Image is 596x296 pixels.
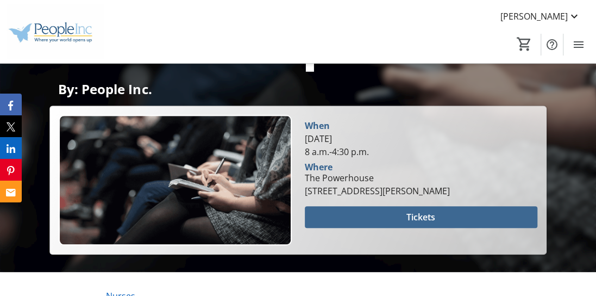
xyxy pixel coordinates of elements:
[541,34,563,55] button: Help
[500,10,568,23] span: [PERSON_NAME]
[406,211,435,224] span: Tickets
[305,163,332,171] div: Where
[59,115,291,246] img: Campaign CTA Media Photo
[305,171,450,184] div: The Powerhouse
[305,206,537,228] button: Tickets
[515,34,534,54] button: Cart
[305,184,450,198] div: [STREET_ADDRESS][PERSON_NAME]
[492,8,589,25] button: [PERSON_NAME]
[7,4,103,59] img: People Inc.'s Logo
[58,82,537,96] p: By: People Inc.
[568,34,589,55] button: Menu
[305,132,537,158] div: [DATE] 8 a.m.-4:30 p.m.
[305,119,330,132] div: When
